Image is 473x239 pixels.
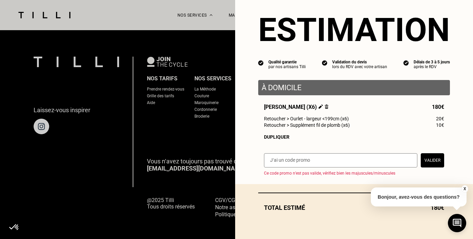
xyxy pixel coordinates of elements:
[319,104,323,109] img: Éditer
[436,122,444,128] span: 10€
[258,11,450,49] section: Estimation
[268,60,306,64] div: Qualité garantie
[325,104,328,109] img: Supprimer
[403,60,409,66] img: icon list info
[264,171,450,176] p: Ce code promo n’est pas valide, vérifiez bien les majuscules/minuscules
[414,64,450,69] div: après le RDV
[436,116,444,121] span: 20€
[264,134,444,140] div: Dupliquer
[264,116,349,121] span: Retoucher > Ourlet - largeur <199cm (x6)
[264,153,417,167] input: J‘ai un code promo
[421,153,444,167] button: Valider
[264,122,350,128] span: Retoucher > Supplément fil de plomb (x6)
[432,104,444,110] span: 180€
[461,185,468,193] button: X
[264,104,328,110] span: [PERSON_NAME] (x6)
[332,64,387,69] div: lors du RDV avec votre artisan
[322,60,327,66] img: icon list info
[258,60,264,66] img: icon list info
[414,60,450,64] div: Délais de 3 à 5 jours
[262,83,447,92] p: À domicile
[371,187,467,206] p: Bonjour, avez-vous des questions?
[268,64,306,69] div: par nos artisans Tilli
[258,204,450,211] div: Total estimé
[332,60,387,64] div: Validation du devis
